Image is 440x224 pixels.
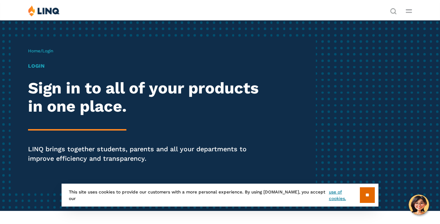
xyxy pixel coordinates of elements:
[42,48,53,53] span: Login
[28,48,40,53] a: Home
[28,62,270,70] h1: Login
[390,5,397,14] nav: Utility Navigation
[62,184,378,207] div: This site uses cookies to provide our customers with a more personal experience. By using [DOMAIN...
[406,7,412,15] button: Open Main Menu
[28,5,60,16] img: LINQ | K‑12 Software
[390,7,397,14] button: Open Search Bar
[409,195,429,215] button: Hello, have a question? Let’s chat.
[28,48,53,53] span: /
[28,79,270,115] h2: Sign in to all of your products in one place.
[28,144,270,163] p: LINQ brings together students, parents and all your departments to improve efficiency and transpa...
[329,189,360,202] a: use of cookies.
